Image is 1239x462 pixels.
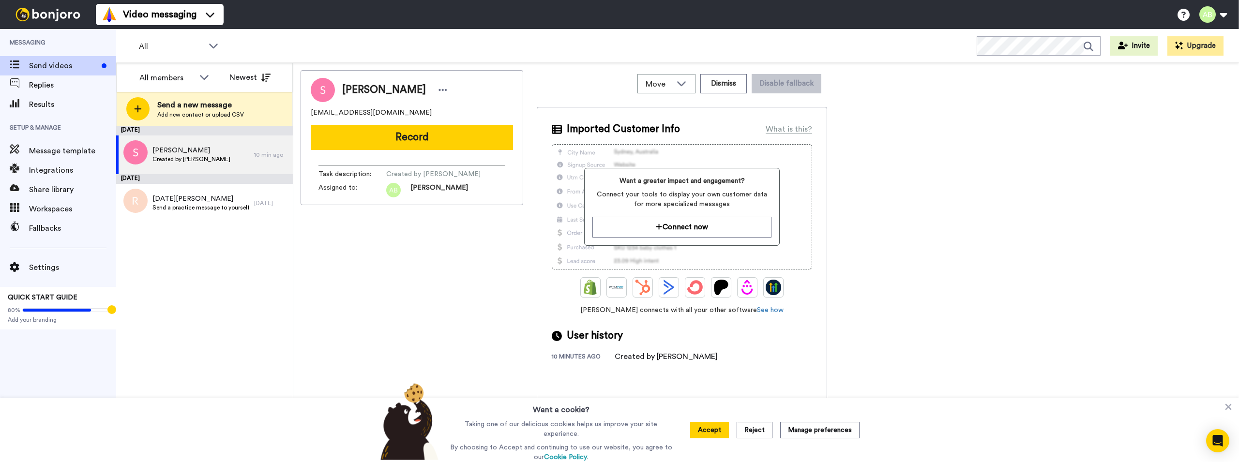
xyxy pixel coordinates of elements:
[311,125,513,150] button: Record
[615,351,718,362] div: Created by [PERSON_NAME]
[254,151,288,159] div: 10 min ago
[116,174,293,184] div: [DATE]
[780,422,860,438] button: Manage preferences
[687,280,703,295] img: ConvertKit
[1167,36,1224,56] button: Upgrade
[152,155,230,163] span: Created by [PERSON_NAME]
[139,41,204,52] span: All
[592,190,771,209] span: Connect your tools to display your own customer data for more specialized messages
[544,454,587,461] a: Cookie Policy
[29,223,116,234] span: Fallbacks
[254,199,288,207] div: [DATE]
[157,99,244,111] span: Send a new message
[737,422,772,438] button: Reject
[318,183,386,197] span: Assigned to:
[102,7,117,22] img: vm-color.svg
[646,78,672,90] span: Move
[592,176,771,186] span: Want a greater impact and engagement?
[410,183,468,197] span: [PERSON_NAME]
[116,126,293,135] div: [DATE]
[152,146,230,155] span: [PERSON_NAME]
[661,280,677,295] img: ActiveCampaign
[635,280,650,295] img: Hubspot
[766,123,812,135] div: What is this?
[552,353,615,362] div: 10 minutes ago
[766,280,781,295] img: GoHighLevel
[583,280,598,295] img: Shopify
[123,8,196,21] span: Video messaging
[152,194,249,204] span: [DATE][PERSON_NAME]
[139,72,195,84] div: All members
[1206,429,1229,452] div: Open Intercom Messenger
[311,108,432,118] span: [EMAIL_ADDRESS][DOMAIN_NAME]
[690,422,729,438] button: Accept
[29,145,116,157] span: Message template
[533,398,589,416] h3: Want a cookie?
[157,111,244,119] span: Add new contact or upload CSV
[222,68,278,87] button: Newest
[752,74,821,93] button: Disable fallback
[29,164,116,176] span: Integrations
[29,99,116,110] span: Results
[123,189,148,213] img: r.png
[567,122,680,136] span: Imported Customer Info
[386,183,401,197] img: 1204322a-c494-4d59-b975-a87323466159.png
[29,79,116,91] span: Replies
[8,294,77,301] span: QUICK START GUIDE
[342,83,426,97] span: [PERSON_NAME]
[713,280,729,295] img: Patreon
[29,184,116,195] span: Share library
[700,74,747,93] button: Dismiss
[592,217,771,238] button: Connect now
[107,305,116,314] div: Tooltip anchor
[448,443,675,462] p: By choosing to Accept and continuing to use our website, you agree to our .
[372,383,443,460] img: bear-with-cookie.png
[552,305,812,315] span: [PERSON_NAME] connects with all your other software
[448,419,675,439] p: Taking one of our delicious cookies helps us improve your site experience.
[29,262,116,273] span: Settings
[311,78,335,102] img: Image of STEPHINE
[8,306,20,314] span: 80%
[609,280,624,295] img: Ontraport
[123,140,148,164] img: s.png
[1110,36,1158,56] button: Invite
[567,328,623,343] span: User history
[29,60,98,72] span: Send videos
[29,203,116,215] span: Workspaces
[318,169,386,179] span: Task description :
[757,307,784,313] a: See how
[8,316,108,324] span: Add your branding
[740,280,755,295] img: Drip
[12,8,84,21] img: bj-logo-header-white.svg
[386,169,481,179] span: Created by [PERSON_NAME]
[152,204,249,211] span: Send a practice message to yourself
